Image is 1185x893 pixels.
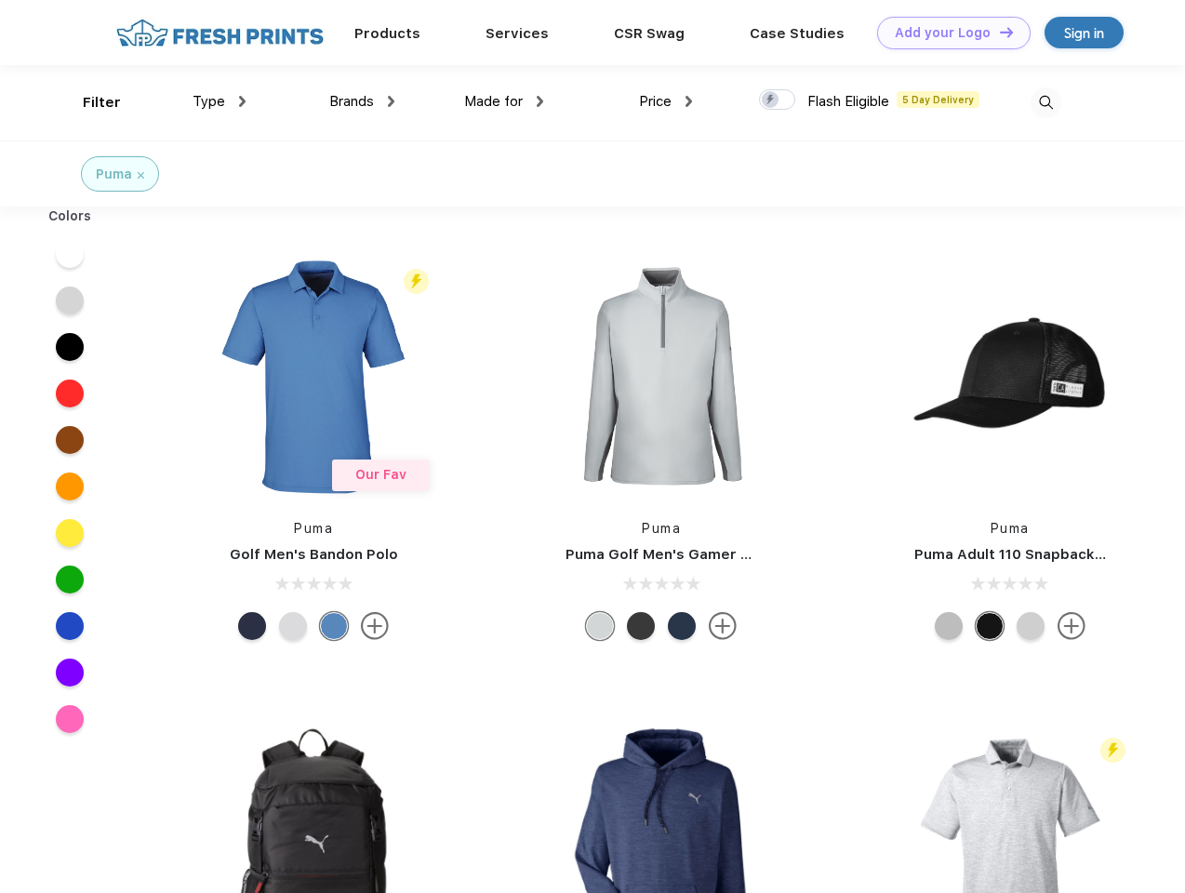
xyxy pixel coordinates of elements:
[668,612,696,640] div: Navy Blazer
[239,96,246,107] img: dropdown.png
[614,25,685,42] a: CSR Swag
[642,521,681,536] a: Puma
[709,612,737,640] img: more.svg
[991,521,1030,536] a: Puma
[361,612,389,640] img: more.svg
[639,93,672,110] span: Price
[1064,22,1104,44] div: Sign in
[586,612,614,640] div: High Rise
[355,467,406,482] span: Our Fav
[238,612,266,640] div: Navy Blazer
[404,269,429,294] img: flash_active_toggle.svg
[538,253,785,500] img: func=resize&h=266
[935,612,963,640] div: Quarry with Brt Whit
[190,253,437,500] img: func=resize&h=266
[388,96,394,107] img: dropdown.png
[329,93,374,110] span: Brands
[111,17,329,49] img: fo%20logo%202.webp
[627,612,655,640] div: Puma Black
[83,92,121,113] div: Filter
[193,93,225,110] span: Type
[279,612,307,640] div: High Rise
[1017,612,1045,640] div: Quarry Brt Whit
[1058,612,1085,640] img: more.svg
[138,172,144,179] img: filter_cancel.svg
[566,546,859,563] a: Puma Golf Men's Gamer Golf Quarter-Zip
[1045,17,1124,48] a: Sign in
[96,165,132,184] div: Puma
[34,207,106,226] div: Colors
[897,91,979,108] span: 5 Day Delivery
[464,93,523,110] span: Made for
[886,253,1134,500] img: func=resize&h=266
[1031,87,1061,118] img: desktop_search.svg
[354,25,420,42] a: Products
[807,93,889,110] span: Flash Eligible
[686,96,692,107] img: dropdown.png
[230,546,398,563] a: Golf Men's Bandon Polo
[294,521,333,536] a: Puma
[537,96,543,107] img: dropdown.png
[1100,738,1125,763] img: flash_active_toggle.svg
[320,612,348,640] div: Lake Blue
[1000,27,1013,37] img: DT
[486,25,549,42] a: Services
[895,25,991,41] div: Add your Logo
[976,612,1004,640] div: Pma Blk with Pma Blk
